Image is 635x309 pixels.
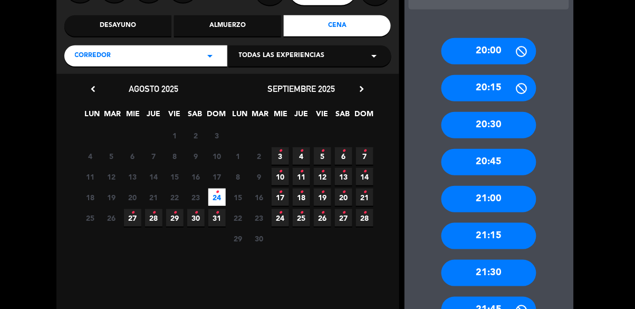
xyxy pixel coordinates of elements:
[356,168,373,185] span: 14
[278,184,282,201] i: •
[441,186,536,212] div: 21:00
[239,51,325,61] span: Todas las experiencias
[335,209,352,227] span: 27
[131,204,134,221] i: •
[321,204,324,221] i: •
[278,143,282,160] i: •
[251,209,268,227] span: 23
[251,189,268,206] span: 16
[300,204,303,221] i: •
[321,184,324,201] i: •
[363,184,367,201] i: •
[229,209,247,227] span: 22
[82,147,99,165] span: 4
[145,189,162,206] span: 21
[314,189,331,206] span: 19
[88,83,99,95] i: chevron_left
[342,204,345,221] i: •
[441,38,536,64] div: 20:00
[124,209,141,227] span: 27
[342,184,345,201] i: •
[208,127,226,144] span: 3
[207,108,224,125] span: DOM
[187,189,205,206] span: 23
[251,230,268,247] span: 30
[103,209,120,227] span: 26
[166,147,184,165] span: 8
[335,147,352,165] span: 6
[186,108,204,125] span: SAB
[342,143,345,160] i: •
[293,168,310,185] span: 11
[231,108,248,125] span: LUN
[145,147,162,165] span: 7
[314,209,331,227] span: 26
[272,168,289,185] span: 10
[284,15,391,36] div: Cena
[145,108,162,125] span: JUE
[166,127,184,144] span: 1
[272,209,289,227] span: 24
[208,168,226,185] span: 17
[229,168,247,185] span: 8
[152,204,156,221] i: •
[300,163,303,180] i: •
[441,260,536,286] div: 21:30
[174,15,281,36] div: Almuerzo
[124,108,142,125] span: MIE
[441,112,536,138] div: 20:30
[124,147,141,165] span: 6
[293,189,310,206] span: 18
[342,163,345,180] i: •
[272,108,290,125] span: MIE
[215,184,219,201] i: •
[252,108,269,125] span: MAR
[251,168,268,185] span: 9
[103,147,120,165] span: 5
[278,163,282,180] i: •
[104,108,121,125] span: MAR
[145,209,162,227] span: 28
[368,50,381,62] i: arrow_drop_down
[124,189,141,206] span: 20
[293,147,310,165] span: 4
[356,209,373,227] span: 28
[272,147,289,165] span: 3
[187,168,205,185] span: 16
[82,168,99,185] span: 11
[83,108,101,125] span: LUN
[363,143,367,160] i: •
[335,189,352,206] span: 20
[293,209,310,227] span: 25
[194,204,198,221] i: •
[129,83,179,94] span: agosto 2025
[166,108,183,125] span: VIE
[166,168,184,185] span: 15
[229,147,247,165] span: 1
[208,209,226,227] span: 31
[356,189,373,206] span: 21
[357,83,368,95] i: chevron_right
[321,143,324,160] i: •
[75,51,111,61] span: CORREDOR
[363,204,367,221] i: •
[354,108,372,125] span: DOM
[335,168,352,185] span: 13
[334,108,351,125] span: SAB
[251,147,268,165] span: 2
[215,204,219,221] i: •
[187,147,205,165] span: 9
[187,209,205,227] span: 30
[268,83,335,94] span: septiembre 2025
[103,189,120,206] span: 19
[363,163,367,180] i: •
[124,168,141,185] span: 13
[103,168,120,185] span: 12
[300,184,303,201] i: •
[278,204,282,221] i: •
[313,108,331,125] span: VIE
[82,209,99,227] span: 25
[293,108,310,125] span: JUE
[229,230,247,247] span: 29
[314,147,331,165] span: 5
